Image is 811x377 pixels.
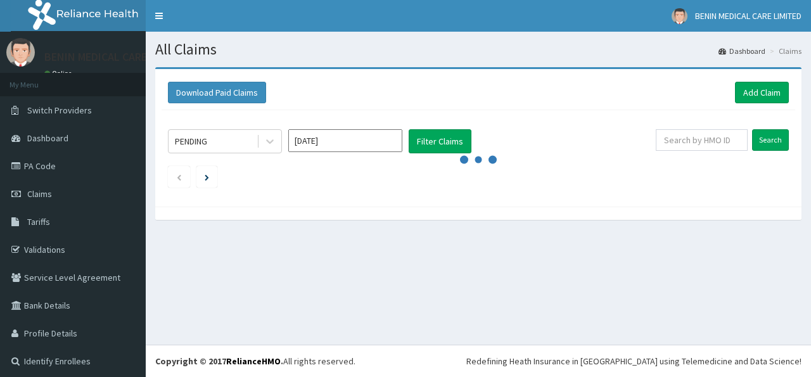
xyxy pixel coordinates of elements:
img: User Image [6,38,35,67]
span: Tariffs [27,216,50,227]
button: Filter Claims [409,129,471,153]
li: Claims [767,46,801,56]
div: PENDING [175,135,207,148]
a: Add Claim [735,82,789,103]
a: Online [44,69,75,78]
p: BENIN MEDICAL CARE LIMITED [44,51,189,63]
h1: All Claims [155,41,801,58]
a: Next page [205,171,209,182]
strong: Copyright © 2017 . [155,355,283,367]
span: Switch Providers [27,105,92,116]
a: Dashboard [718,46,765,56]
span: Dashboard [27,132,68,144]
button: Download Paid Claims [168,82,266,103]
div: Redefining Heath Insurance in [GEOGRAPHIC_DATA] using Telemedicine and Data Science! [466,355,801,367]
svg: audio-loading [459,141,497,179]
img: User Image [672,8,687,24]
span: Claims [27,188,52,200]
input: Search [752,129,789,151]
input: Search by HMO ID [656,129,748,151]
a: Previous page [176,171,182,182]
input: Select Month and Year [288,129,402,152]
footer: All rights reserved. [146,345,811,377]
a: RelianceHMO [226,355,281,367]
span: BENIN MEDICAL CARE LIMITED [695,10,801,22]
